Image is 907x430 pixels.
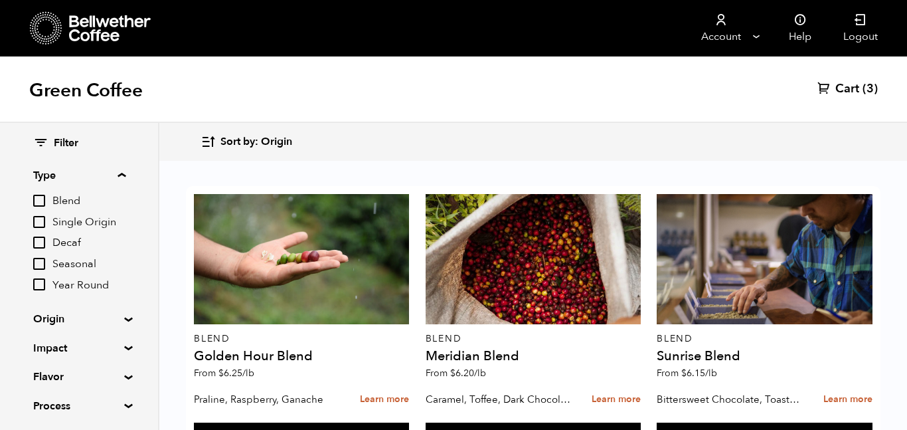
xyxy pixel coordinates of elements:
[426,350,641,363] h4: Meridian Blend
[52,215,125,230] span: Single Origin
[657,350,872,363] h4: Sunrise Blend
[33,195,45,207] input: Blend
[426,334,641,344] p: Blend
[817,81,878,97] a: Cart (3)
[474,367,486,379] span: /lb
[823,385,872,414] a: Learn more
[33,216,45,228] input: Single Origin
[592,385,641,414] a: Learn more
[681,367,687,379] span: $
[52,257,125,272] span: Seasonal
[33,258,45,270] input: Seasonal
[29,78,143,102] h1: Green Coffee
[657,389,803,409] p: Bittersweet Chocolate, Toasted Marshmallow, Candied Orange, Praline
[52,278,125,293] span: Year Round
[52,194,125,209] span: Blend
[218,367,254,379] bdi: 6.25
[360,385,409,414] a: Learn more
[201,126,292,158] button: Sort by: Origin
[835,81,859,97] span: Cart
[426,367,486,379] span: From
[194,334,409,344] p: Blend
[218,367,224,379] span: $
[33,398,125,414] summary: Process
[33,311,125,327] summary: Origin
[33,340,125,356] summary: Impact
[450,367,455,379] span: $
[33,167,125,183] summary: Type
[52,236,125,251] span: Decaf
[426,389,572,409] p: Caramel, Toffee, Dark Chocolate
[194,389,340,409] p: Praline, Raspberry, Ganache
[242,367,254,379] span: /lb
[450,367,486,379] bdi: 6.20
[863,81,878,97] span: (3)
[705,367,717,379] span: /lb
[33,237,45,249] input: Decaf
[220,135,292,150] span: Sort by: Origin
[54,136,78,151] span: Filter
[194,367,254,379] span: From
[33,369,125,385] summary: Flavor
[194,350,409,363] h4: Golden Hour Blend
[681,367,717,379] bdi: 6.15
[657,367,717,379] span: From
[657,334,872,344] p: Blend
[33,278,45,290] input: Year Round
